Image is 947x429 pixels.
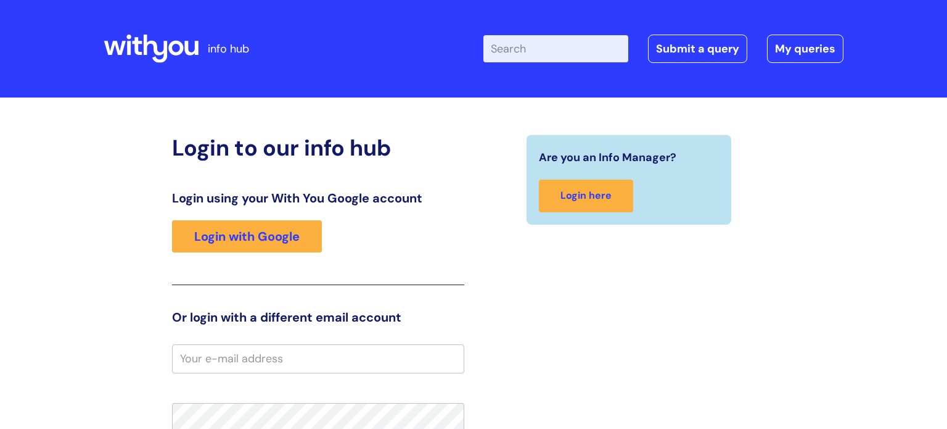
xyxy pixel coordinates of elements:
a: Submit a query [648,35,747,63]
p: info hub [208,39,249,59]
input: Your e-mail address [172,344,464,373]
span: Are you an Info Manager? [539,148,676,167]
h3: Login using your With You Google account [172,191,464,206]
a: Login here [539,180,633,212]
input: Search [483,35,628,62]
a: Login with Google [172,220,322,252]
a: My queries [767,35,843,63]
h2: Login to our info hub [172,135,464,161]
h3: Or login with a different email account [172,310,464,325]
